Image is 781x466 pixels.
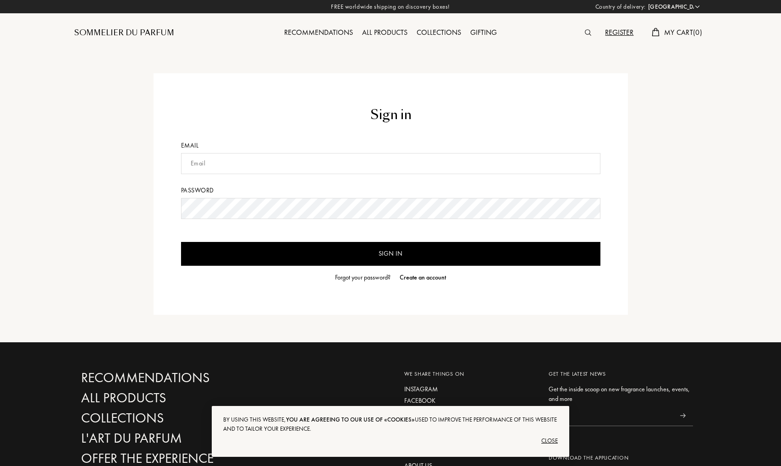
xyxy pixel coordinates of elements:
div: Password [181,186,600,195]
div: Sign in [181,105,600,125]
a: All products [357,27,412,37]
input: Email [549,406,672,426]
a: Instagram [404,384,535,394]
a: Gifting [466,27,501,37]
input: Sign in [181,242,600,266]
div: Forgot your password? [335,273,390,282]
a: Register [600,27,638,37]
div: Get the inside scoop on new fragrance launches, events, and more [549,384,693,404]
div: We share things on [404,370,535,378]
div: Get the latest news [549,370,693,378]
a: Sommelier du Parfum [74,27,174,38]
img: cart.svg [652,28,659,36]
a: Recommendations [81,370,278,386]
a: All products [81,390,278,406]
a: Collections [81,410,278,426]
div: Register [600,27,638,39]
div: Close [223,433,558,448]
div: Email [181,141,600,150]
img: news_send.svg [680,413,686,418]
div: All products [357,27,412,39]
a: Recommendations [280,27,357,37]
a: L'Art du Parfum [81,430,278,446]
div: Gifting [466,27,501,39]
div: Collections [412,27,466,39]
div: Recommendations [280,27,357,39]
span: you are agreeing to our use of «cookies» [286,416,415,423]
img: search_icn.svg [585,29,591,36]
a: Facebook [404,396,535,406]
div: Download the application [549,454,693,462]
a: Create an account [395,273,446,282]
a: Collections [412,27,466,37]
input: Email [181,153,600,174]
span: My Cart ( 0 ) [664,27,702,37]
div: Create an account [400,273,446,282]
span: Country of delivery: [595,2,646,11]
div: By using this website, used to improve the performance of this website and to tailor your experie... [223,415,558,433]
